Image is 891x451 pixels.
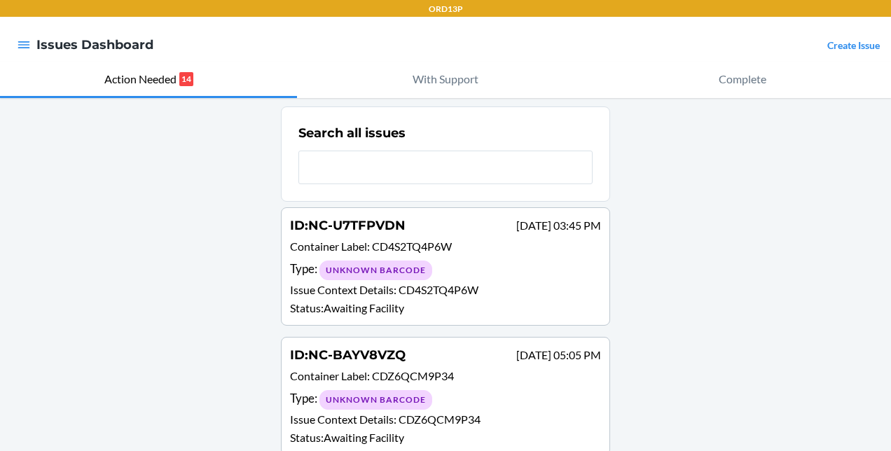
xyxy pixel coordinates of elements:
[179,72,193,86] p: 14
[413,71,478,88] p: With Support
[297,62,594,98] button: With Support
[281,207,610,326] a: ID:NC-U7TFPVDN[DATE] 03:45 PMContainer Label: CD4S2TQ4P6WType: Unknown BarcodeIssue Context Detai...
[429,3,463,15] p: ORD13P
[372,369,454,382] span: CDZ6QCM9P34
[290,429,601,446] p: Status : Awaiting Facility
[290,282,601,298] p: Issue Context Details :
[516,217,601,234] p: [DATE] 03:45 PM
[399,283,478,296] span: CD4S2TQ4P6W
[290,238,601,258] p: Container Label :
[719,71,766,88] p: Complete
[290,216,406,235] h4: ID :
[319,390,432,410] div: Unknown Barcode
[827,39,880,51] a: Create Issue
[308,347,406,363] span: NC-BAYV8VZQ
[290,260,601,280] div: Type :
[290,389,601,410] div: Type :
[372,240,452,253] span: CD4S2TQ4P6W
[290,300,601,317] p: Status : Awaiting Facility
[290,411,601,428] p: Issue Context Details :
[594,62,891,98] button: Complete
[298,124,406,142] h2: Search all issues
[36,36,153,54] h4: Issues Dashboard
[399,412,481,426] span: CDZ6QCM9P34
[290,368,601,388] p: Container Label :
[290,346,406,364] h4: ID :
[308,218,406,233] span: NC-U7TFPVDN
[319,261,432,280] div: Unknown Barcode
[516,347,601,363] p: [DATE] 05:05 PM
[104,71,177,88] p: Action Needed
